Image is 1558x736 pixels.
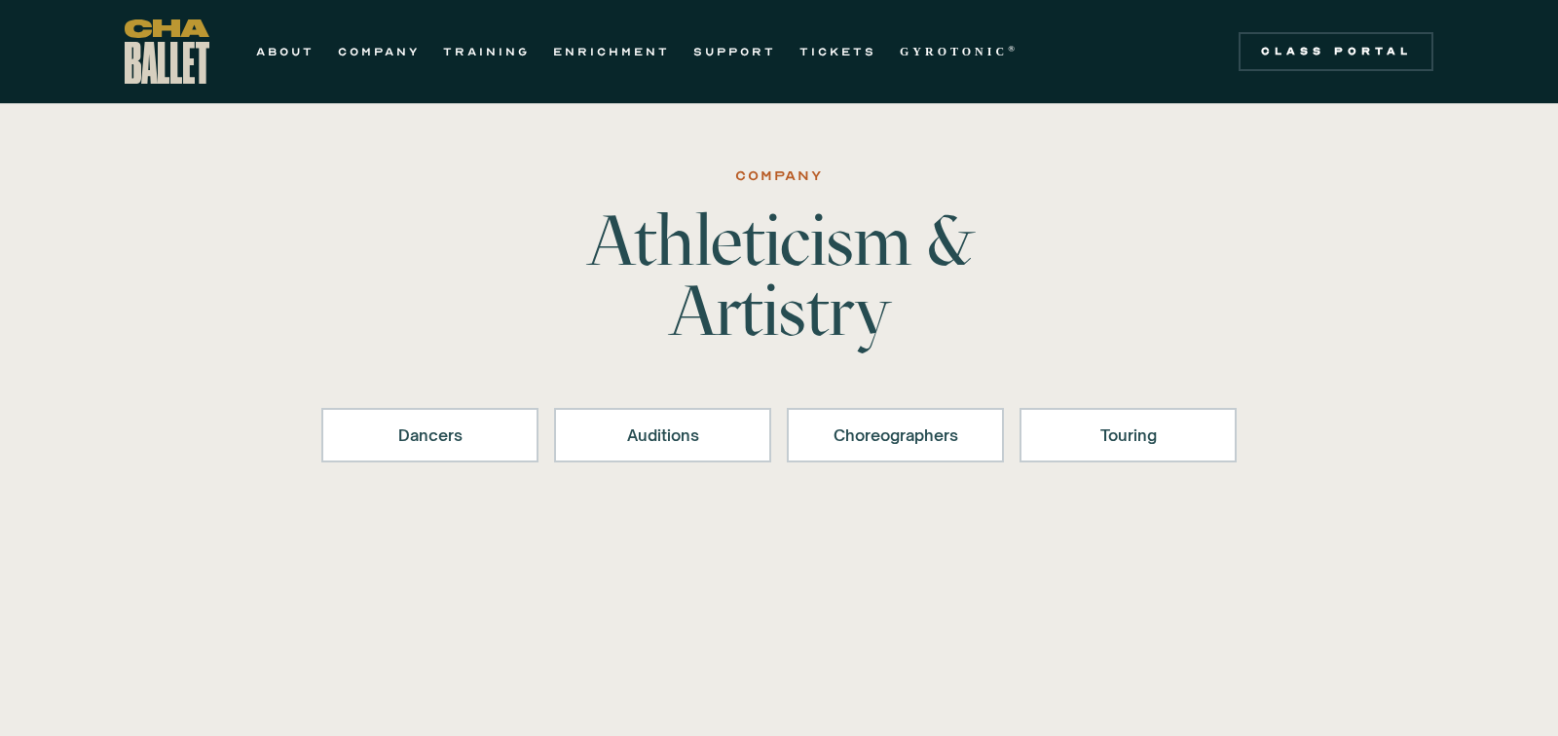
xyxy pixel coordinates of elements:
a: SUPPORT [693,40,776,63]
h1: Athleticism & Artistry [475,205,1083,346]
div: Dancers [347,423,513,447]
strong: GYROTONIC [900,45,1008,58]
a: Dancers [321,408,538,462]
a: ABOUT [256,40,315,63]
a: Auditions [554,408,771,462]
div: Auditions [579,423,746,447]
a: TRAINING [443,40,530,63]
a: Class Portal [1239,32,1433,71]
a: COMPANY [338,40,420,63]
div: Class Portal [1250,44,1422,59]
a: TICKETS [799,40,876,63]
a: Choreographers [787,408,1004,462]
a: home [125,19,209,84]
a: Touring [1020,408,1237,462]
div: Choreographers [812,423,979,447]
sup: ® [1008,44,1019,54]
a: ENRICHMENT [553,40,670,63]
a: GYROTONIC® [900,40,1019,63]
div: Touring [1045,423,1211,447]
div: Company [735,165,823,188]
